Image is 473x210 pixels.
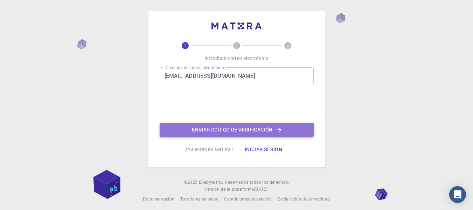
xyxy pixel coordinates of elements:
[254,186,269,193] a: [DATE].
[236,43,238,48] text: 2
[225,179,289,185] font: Reservados todos los derechos.
[204,186,254,192] font: Versión de la plataforma
[224,196,272,202] font: Condiciones de servicio
[204,55,268,61] font: Introducir correo electrónico
[267,186,269,192] font: .
[224,196,272,203] a: Condiciones de servicio
[187,179,198,185] font: 2025
[245,146,283,153] font: Iniciar sesión
[287,43,289,48] text: 3
[165,65,224,70] font: Dirección de correo electrónico
[254,186,267,192] font: [DATE]
[185,146,234,153] font: ¿Ya estás en Mat3ra?
[160,123,314,137] button: Enviar código de verificación
[183,90,290,117] iframe: reCAPTCHA
[143,196,174,203] a: Documentación
[143,196,174,202] font: Documentación
[184,179,187,185] font: ©
[199,179,223,186] a: Exabyte Inc.
[184,43,186,48] text: 1
[449,186,466,203] div: Open Intercom Messenger
[239,142,288,156] button: Iniciar sesión
[199,179,223,185] font: Exabyte Inc.
[180,196,219,202] font: Tutoriales en vídeo
[192,126,273,133] font: Enviar código de verificación
[278,196,330,203] a: Declaración de privacidad
[278,196,330,202] font: Declaración de privacidad
[180,196,219,203] a: Tutoriales en vídeo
